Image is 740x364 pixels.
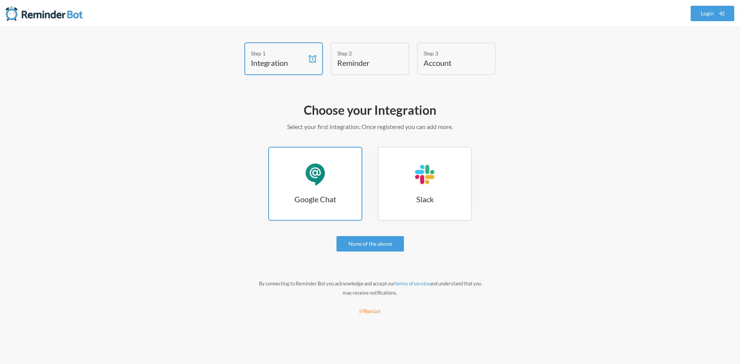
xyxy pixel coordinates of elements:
small: Restart [359,308,381,314]
a: None of the above [336,236,404,252]
p: Select your first integration. Once registered you can add more. [146,122,594,131]
h4: Account [424,57,478,68]
h3: Google Chat [269,194,362,205]
h2: Choose your Integration [146,102,594,118]
div: Step 1 [251,49,305,57]
a: Login [691,6,735,21]
h4: Reminder [337,57,391,68]
a: terms of service [395,280,430,287]
img: Reminder Bot [6,6,83,21]
h4: Integration [251,57,305,68]
small: By connecting to Reminder Bot you acknowledge and accept our and understand that you may receive ... [259,280,481,296]
div: Step 3 [424,49,478,57]
div: Step 2 [337,49,391,57]
h3: Slack [378,194,471,205]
